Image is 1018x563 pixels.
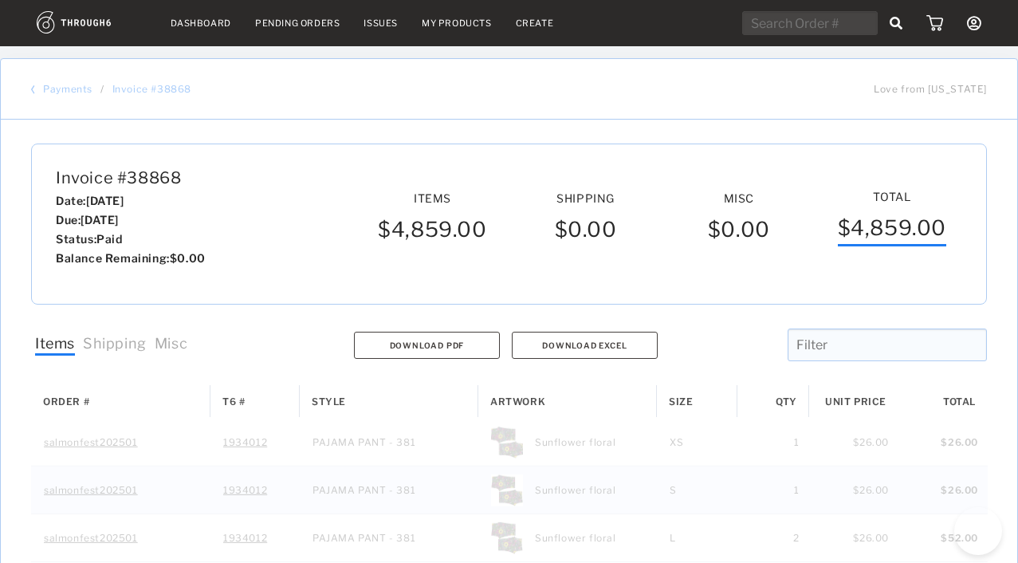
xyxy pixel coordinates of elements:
[838,215,946,246] span: $4,859.00
[43,396,89,407] span: Order #
[853,431,889,452] span: $ 26.00
[171,18,231,29] a: Dashboard
[873,190,910,203] span: Total
[112,83,191,95] a: Invoice #38868
[155,335,187,356] span: Misc
[37,11,147,33] img: logo.1c10ca64.svg
[491,522,523,553] img: b6be223a-bf72-4425-9d28-acc9ee83ca56-L.jpg
[56,249,349,268] div: Balance Remaining: $0.00
[312,396,346,407] span: Style
[941,527,978,548] span: $52.00
[223,527,267,548] a: 1934012
[31,466,988,514] div: Press SPACE to select this row.
[96,232,122,246] span: Paid
[354,332,500,359] button: Download PDF
[724,191,754,205] span: Misc
[312,431,415,452] span: PAJAMA PANT - 381
[364,18,398,29] a: Issues
[56,211,349,230] div: Due: [DATE]
[926,15,943,31] img: icon_cart.dab5cea1.svg
[490,396,545,407] span: Artwork
[535,527,616,548] span: Sunflower floral
[669,396,693,407] span: Size
[312,527,415,548] span: PAJAMA PANT - 381
[44,527,138,548] a: salmonfest202501
[742,11,878,35] input: Search Order #
[414,191,451,205] span: Items
[737,514,809,561] div: 2
[56,168,349,187] span: Invoice # 38868
[222,396,245,407] span: T6 #
[555,217,617,246] span: $0.00
[56,191,349,211] div: Date: [DATE]
[44,431,138,452] a: salmonfest202501
[657,466,737,513] div: S
[737,466,809,513] div: 1
[83,335,147,356] span: Shipping
[776,396,797,407] span: Qty
[378,217,486,246] span: $4,859.00
[825,396,886,407] span: Unit Price
[737,418,809,465] div: 1
[657,418,737,465] div: XS
[556,191,615,205] span: Shipping
[943,396,976,407] span: Total
[255,18,340,29] a: Pending Orders
[31,418,988,466] div: Press SPACE to select this row.
[853,479,889,500] span: $ 26.00
[853,527,889,548] span: $ 26.00
[512,332,658,359] button: Download Excel
[941,431,978,452] span: $26.00
[35,335,75,356] span: Items
[516,18,554,29] a: Create
[491,426,523,458] img: 6fab1434-3347-47f8-b4bd-20ea87ca56bb-XS.jpg
[100,83,104,95] div: /
[312,479,415,500] span: PAJAMA PANT - 381
[223,431,267,452] a: 1934012
[223,479,267,500] a: 1934012
[31,514,988,561] div: Press SPACE to select this row.
[535,479,616,500] span: Sunflower floral
[657,514,737,561] div: L
[941,479,978,500] span: $26.00
[56,230,349,249] div: Status:
[535,431,616,452] span: Sunflower floral
[788,329,987,361] input: Filter
[874,83,987,95] span: Love from [US_STATE]
[44,479,138,500] a: salmonfest202501
[31,85,35,94] img: back_bracket.f28aa67b.svg
[43,83,92,95] a: Payments
[491,474,523,506] img: 55ff54a2-9fcd-44f3-9fce-d21f2d2ca547-S.jpg
[708,217,770,246] span: $0.00
[954,507,1002,555] iframe: Toggle Customer Support
[422,18,492,29] a: My Products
